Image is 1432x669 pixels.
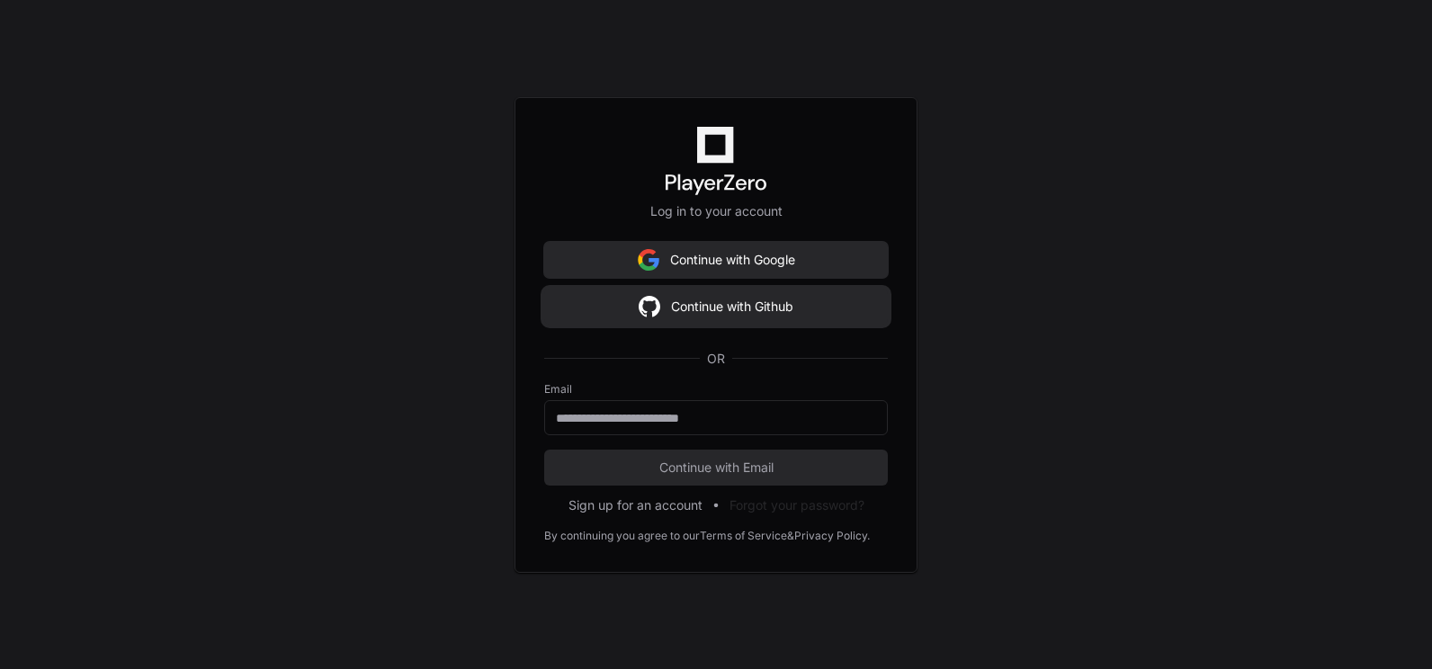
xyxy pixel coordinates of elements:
button: Sign up for an account [568,496,703,514]
div: & [787,529,794,543]
label: Email [544,382,888,397]
button: Continue with Email [544,450,888,486]
a: Privacy Policy. [794,529,870,543]
span: Continue with Email [544,459,888,477]
img: Sign in with google [639,289,660,325]
button: Continue with Github [544,289,888,325]
button: Forgot your password? [729,496,864,514]
a: Terms of Service [700,529,787,543]
button: Continue with Google [544,242,888,278]
div: By continuing you agree to our [544,529,700,543]
img: Sign in with google [638,242,659,278]
p: Log in to your account [544,202,888,220]
span: OR [700,350,732,368]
